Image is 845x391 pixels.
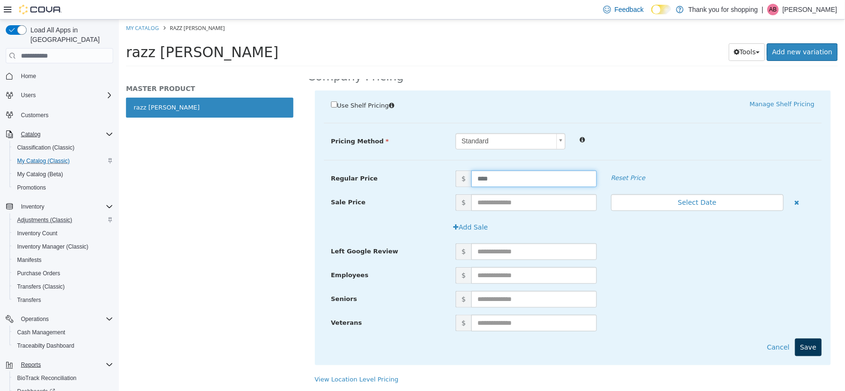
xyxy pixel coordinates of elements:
span: Adjustments (Classic) [17,216,72,224]
a: Transfers [13,294,45,306]
p: [PERSON_NAME] [783,4,837,15]
span: Standard [337,114,434,130]
span: $ [337,151,353,168]
a: Add new variation [648,24,719,41]
button: Reports [2,358,117,371]
button: Users [17,90,39,101]
button: Inventory Count [10,227,117,240]
span: Catalog [17,129,113,140]
span: Home [21,72,36,80]
button: Select Date [492,175,665,191]
button: BioTrack Reconciliation [10,371,117,385]
span: Pricing Method [212,118,270,125]
span: Use Shelf Pricing [218,82,270,90]
span: Cash Management [17,329,65,336]
span: $ [337,271,353,288]
button: Purchase Orders [10,267,117,280]
input: Use Shelf Pricing [212,82,218,88]
span: Purchase Orders [17,270,60,277]
span: Users [21,91,36,99]
p: | [762,4,764,15]
span: razz [PERSON_NAME] [51,5,106,12]
span: Promotions [13,182,113,193]
button: Operations [2,312,117,326]
a: Traceabilty Dashboard [13,340,78,351]
button: Cash Management [10,326,117,339]
a: My Catalog [7,5,40,12]
button: Home [2,69,117,83]
a: Transfers (Classic) [13,281,68,292]
span: Manifests [17,256,41,264]
span: My Catalog (Classic) [13,155,113,167]
span: Inventory Count [13,228,113,239]
a: My Catalog (Classic) [13,155,74,167]
button: Inventory Manager (Classic) [10,240,117,253]
span: Reports [21,361,41,369]
span: $ [337,248,353,264]
button: Inventory [17,201,48,212]
button: Catalog [17,129,44,140]
span: $ [337,295,353,312]
span: Load All Apps in [GEOGRAPHIC_DATA] [27,25,113,44]
a: Manifests [13,254,45,266]
span: My Catalog (Beta) [17,170,63,178]
button: Transfers (Classic) [10,280,117,293]
span: Inventory Manager (Classic) [17,243,88,251]
span: Regular Price [212,155,259,162]
span: Catalog [21,130,40,138]
span: My Catalog (Beta) [13,169,113,180]
button: Save [676,319,703,337]
span: Inventory [21,203,44,211]
p: Thank you for shopping [689,4,758,15]
a: Cash Management [13,327,69,338]
span: Customers [21,111,49,119]
button: My Catalog (Classic) [10,154,117,168]
a: My Catalog (Beta) [13,169,67,180]
span: Transfers (Classic) [13,281,113,292]
span: $ [337,175,353,191]
span: Transfers [13,294,113,306]
span: Transfers (Classic) [17,283,65,291]
button: Traceabilty Dashboard [10,339,117,352]
span: Employees [212,252,250,259]
span: Sale Price [212,179,247,186]
a: BioTrack Reconciliation [13,372,80,384]
button: Transfers [10,293,117,307]
button: Cancel [643,319,676,337]
span: Manifests [13,254,113,266]
div: Ariana Brown [767,4,779,15]
span: BioTrack Reconciliation [17,374,77,382]
button: Manifests [10,253,117,267]
a: Home [17,70,40,82]
a: Inventory Count [13,228,61,239]
span: Users [17,90,113,101]
button: Catalog [2,128,117,141]
a: Classification (Classic) [13,142,78,153]
button: Customers [2,108,117,121]
span: Reports [17,359,113,371]
a: Inventory Manager (Classic) [13,241,92,252]
button: My Catalog (Beta) [10,168,117,181]
span: Inventory Manager (Classic) [13,241,113,252]
button: Classification (Classic) [10,141,117,154]
button: Users [2,89,117,102]
span: Classification (Classic) [17,144,75,151]
span: Cash Management [13,327,113,338]
span: Inventory [17,201,113,212]
img: Cova [19,5,62,14]
input: Dark Mode [651,5,671,15]
a: Manage Shelf Pricing [631,81,696,88]
span: AB [769,4,777,15]
em: Reset Price [492,155,526,162]
button: Tools [610,24,647,41]
button: Inventory [2,200,117,213]
span: Home [17,70,113,82]
h5: MASTER PRODUCT [7,65,175,73]
a: razz [PERSON_NAME] [7,78,175,98]
a: Adjustments (Classic) [13,214,76,226]
span: Traceabilty Dashboard [13,340,113,351]
span: Promotions [17,184,46,191]
span: $ [337,224,353,241]
button: Operations [17,313,53,325]
button: Reports [17,359,45,371]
